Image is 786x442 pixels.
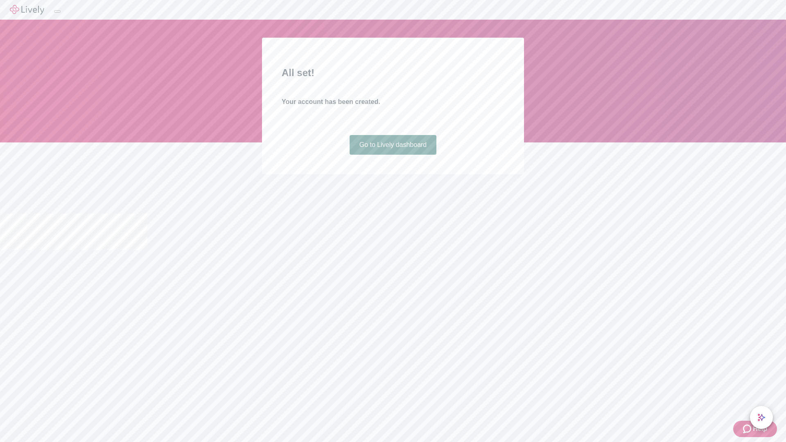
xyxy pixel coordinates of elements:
[750,406,773,429] button: chat
[757,413,766,422] svg: Lively AI Assistant
[350,135,437,155] a: Go to Lively dashboard
[282,97,504,107] h4: Your account has been created.
[54,10,61,13] button: Log out
[753,424,767,434] span: Help
[282,65,504,80] h2: All set!
[733,421,777,437] button: Zendesk support iconHelp
[10,5,44,15] img: Lively
[743,424,753,434] svg: Zendesk support icon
